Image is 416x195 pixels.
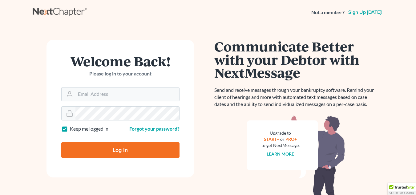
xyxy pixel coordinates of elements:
[388,183,416,195] div: TrustedSite Certified
[267,151,294,156] a: Learn more
[61,70,180,77] p: Please log in to your account
[311,9,345,16] strong: Not a member?
[214,40,378,79] h1: Communicate Better with your Debtor with NextMessage
[214,87,378,108] p: Send and receive messages through your bankruptcy software. Remind your client of hearings and mo...
[75,87,179,101] input: Email Address
[285,136,297,142] a: PRO+
[61,55,180,68] h1: Welcome Back!
[280,136,285,142] span: or
[261,142,300,148] div: to get NextMessage.
[70,125,108,132] label: Keep me logged in
[61,142,180,158] input: Log In
[261,130,300,136] div: Upgrade to
[264,136,279,142] a: START+
[347,10,384,15] a: Sign up [DATE]!
[129,126,180,132] a: Forgot your password?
